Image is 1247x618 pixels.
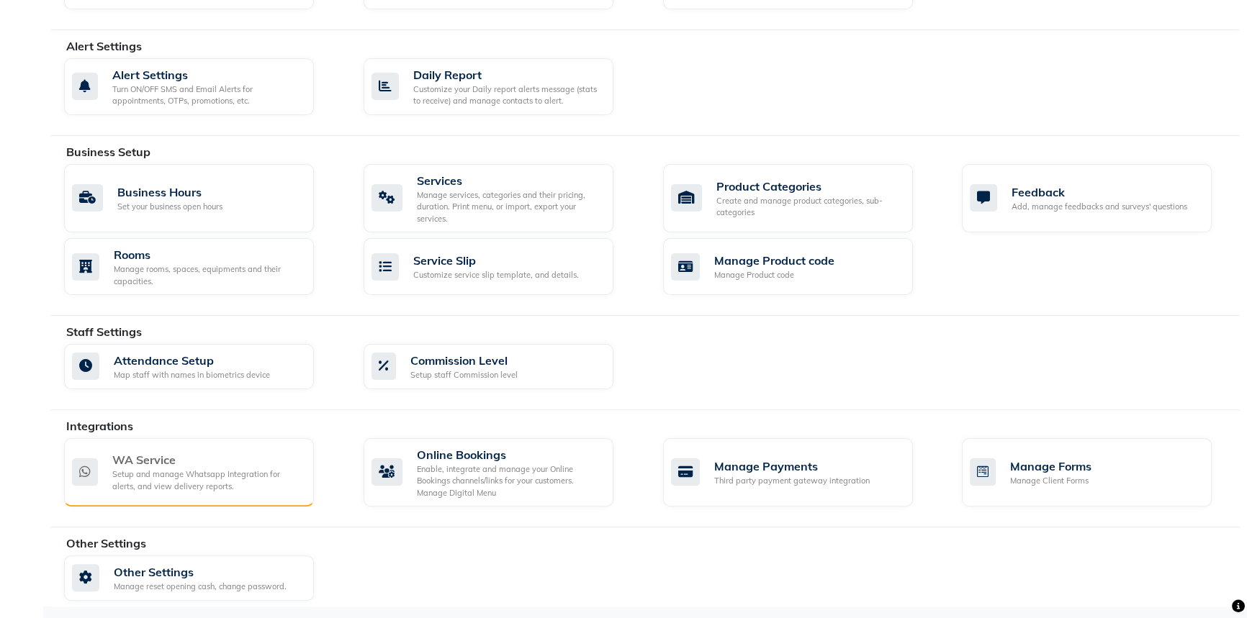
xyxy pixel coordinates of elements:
a: FeedbackAdd, manage feedbacks and surveys' questions [962,164,1240,233]
div: Commission Level [410,352,518,369]
div: Map staff with names in biometrics device [114,369,270,381]
a: Manage FormsManage Client Forms [962,438,1240,507]
div: Manage reset opening cash, change password. [114,581,287,593]
div: Manage Client Forms [1010,475,1091,487]
a: Attendance SetupMap staff with names in biometrics device [64,344,342,389]
div: Enable, integrate and manage your Online Bookings channels/links for your customers. Manage Digit... [417,463,602,499]
div: Set your business open hours [117,201,222,213]
div: Setup and manage Whatsapp Integration for alerts, and view delivery reports. [112,468,302,492]
a: WA ServiceSetup and manage Whatsapp Integration for alerts, and view delivery reports. [64,438,342,507]
div: Rooms [114,246,302,263]
a: Alert SettingsTurn ON/OFF SMS and Email Alerts for appointments, OTPs, promotions, etc. [64,58,342,115]
div: Feedback [1012,183,1187,201]
div: Attendance Setup [114,352,270,369]
div: Service Slip [413,252,579,269]
div: Manage rooms, spaces, equipments and their capacities. [114,263,302,287]
div: Alert Settings [112,66,302,83]
a: Business HoursSet your business open hours [64,164,342,233]
a: Manage PaymentsThird party payment gateway integration [663,438,941,507]
a: Other SettingsManage reset opening cash, change password. [64,555,342,601]
div: Turn ON/OFF SMS and Email Alerts for appointments, OTPs, promotions, etc. [112,83,302,107]
div: Third party payment gateway integration [714,475,870,487]
a: Service SlipCustomize service slip template, and details. [364,238,641,295]
a: Manage Product codeManage Product code [663,238,941,295]
a: Daily ReportCustomize your Daily report alerts message (stats to receive) and manage contacts to ... [364,58,641,115]
div: Manage Payments [714,458,870,475]
div: Business Hours [117,183,222,201]
a: RoomsManage rooms, spaces, equipments and their capacities. [64,238,342,295]
div: Product Categories [716,178,901,195]
div: Customize your Daily report alerts message (stats to receive) and manage contacts to alert. [413,83,602,107]
div: Create and manage product categories, sub-categories [716,195,901,219]
a: Commission LevelSetup staff Commission level [364,344,641,389]
div: Services [417,172,602,189]
div: Manage services, categories and their pricing, duration. Print menu, or import, export your servi... [417,189,602,225]
div: WA Service [112,451,302,468]
div: Add, manage feedbacks and surveys' questions [1012,201,1187,213]
div: Online Bookings [417,446,602,463]
div: Setup staff Commission level [410,369,518,381]
div: Manage Forms [1010,458,1091,475]
div: Daily Report [413,66,602,83]
a: ServicesManage services, categories and their pricing, duration. Print menu, or import, export yo... [364,164,641,233]
div: Manage Product code [714,269,834,281]
div: Other Settings [114,563,287,581]
div: Customize service slip template, and details. [413,269,579,281]
a: Product CategoriesCreate and manage product categories, sub-categories [663,164,941,233]
a: Online BookingsEnable, integrate and manage your Online Bookings channels/links for your customer... [364,438,641,507]
div: Manage Product code [714,252,834,269]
